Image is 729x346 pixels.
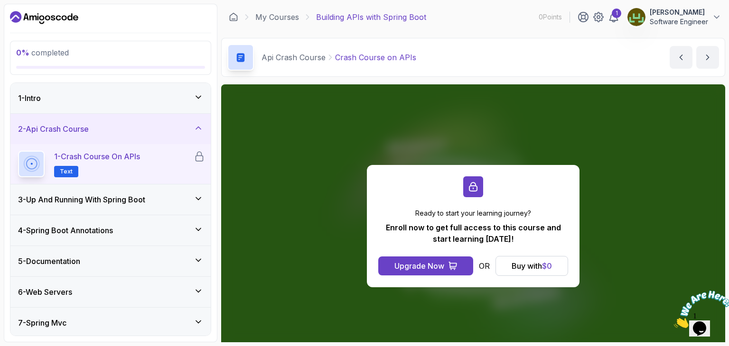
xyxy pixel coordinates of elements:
a: 1 [608,11,619,23]
h3: 3 - Up And Running With Spring Boot [18,194,145,205]
h3: 5 - Documentation [18,255,80,267]
p: Building APIs with Spring Boot [316,11,426,23]
img: user profile image [627,8,645,26]
button: 7-Spring Mvc [10,308,211,338]
h3: 4 - Spring Boot Annotations [18,225,113,236]
p: Api Crash Course [262,52,326,63]
button: 1-Crash Course on APIsText [18,151,203,177]
button: previous content [670,46,692,69]
span: Text [60,168,73,175]
div: 1 [612,9,621,18]
a: Dashboard [10,10,78,25]
span: completed [16,48,69,57]
img: Chat attention grabber [4,4,63,41]
button: 6-Web Servers [10,277,211,307]
button: Upgrade Now [378,256,473,275]
h3: 7 - Spring Mvc [18,317,66,328]
button: 3-Up And Running With Spring Boot [10,184,211,215]
a: My Courses [255,11,299,23]
button: user profile image[PERSON_NAME]Software Engineer [627,8,721,27]
p: OR [479,260,490,272]
a: Dashboard [229,12,238,22]
span: 1 [4,4,8,12]
span: $ 0 [542,261,552,271]
p: Enroll now to get full access to this course and start learning [DATE]! [378,222,568,245]
span: 0 % [16,48,29,57]
p: [PERSON_NAME] [650,8,708,17]
p: Software Engineer [650,17,708,27]
h3: 1 - Intro [18,92,41,104]
button: 2-Api Crash Course [10,114,211,144]
h3: 6 - Web Servers [18,286,72,298]
iframe: chat widget [670,287,729,332]
button: 5-Documentation [10,246,211,276]
button: 4-Spring Boot Annotations [10,215,211,246]
h3: 2 - Api Crash Course [18,123,89,135]
p: Ready to start your learning journey? [378,209,568,218]
button: next content [696,46,719,69]
button: Buy with$0 [495,256,568,276]
button: 1-Intro [10,83,211,113]
div: Upgrade Now [394,260,444,272]
div: Buy with [512,260,552,272]
p: Crash Course on APIs [335,52,416,63]
p: 0 Points [539,12,562,22]
p: 1 - Crash Course on APIs [54,151,140,162]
